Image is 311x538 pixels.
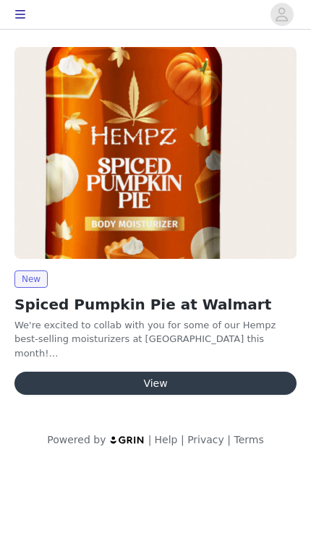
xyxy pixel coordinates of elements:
img: Hempz [14,47,297,259]
span: Powered by [47,434,106,445]
a: Terms [234,434,263,445]
a: View [14,378,297,389]
span: | [181,434,184,445]
img: logo [109,435,145,445]
a: Privacy [187,434,224,445]
h2: Spiced Pumpkin Pie at Walmart [14,294,297,315]
a: Help [155,434,178,445]
span: New [14,270,48,288]
div: avatar [275,3,289,26]
p: We're excited to collab with you for some of our Hempz best-selling moisturizers at [GEOGRAPHIC_D... [14,318,297,361]
span: | [227,434,231,445]
button: View [14,372,297,395]
span: | [148,434,152,445]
